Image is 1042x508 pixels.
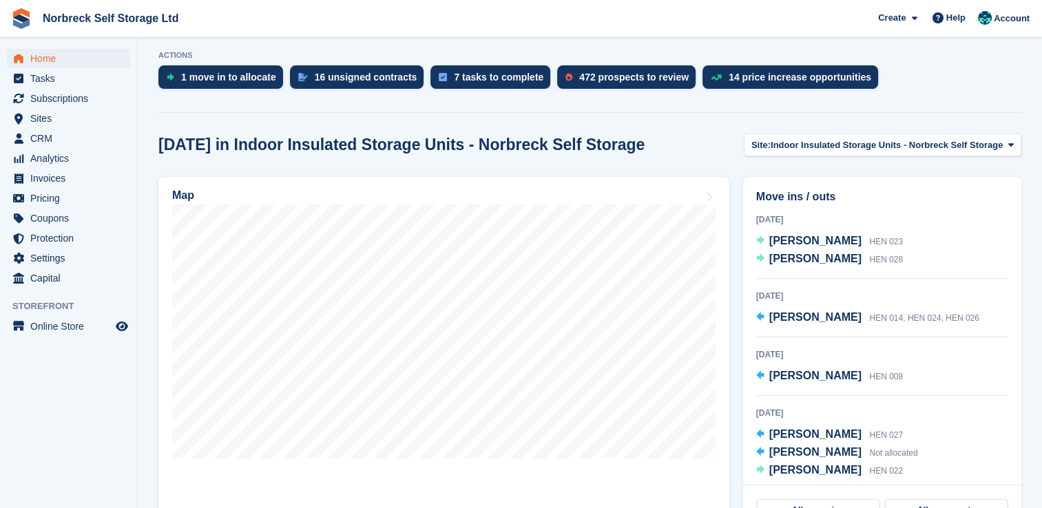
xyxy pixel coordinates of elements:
a: menu [7,317,130,336]
span: Settings [30,248,113,268]
a: menu [7,89,130,108]
span: Help [946,11,966,25]
span: Account [994,12,1030,25]
a: Norbreck Self Storage Ltd [37,7,184,30]
span: [PERSON_NAME] [769,446,862,458]
a: menu [7,268,130,288]
div: [DATE] [756,290,1008,302]
a: menu [7,109,130,128]
h2: Move ins / outs [756,189,1008,205]
div: 16 unsigned contracts [315,72,417,83]
span: Site: [751,138,771,152]
h2: [DATE] in Indoor Insulated Storage Units - Norbreck Self Storage [158,136,645,154]
a: Preview store [114,318,130,335]
div: 14 price increase opportunities [729,72,871,83]
a: 7 tasks to complete [430,65,557,96]
span: [PERSON_NAME] [769,235,862,246]
a: menu [7,189,130,208]
a: 472 prospects to review [557,65,702,96]
a: [PERSON_NAME] Not allocated [756,444,918,462]
a: 1 move in to allocate [158,65,290,96]
span: HEN 008 [869,372,903,381]
span: Invoices [30,169,113,188]
img: prospect-51fa495bee0391a8d652442698ab0144808aea92771e9ea1ae160a38d050c398.svg [565,73,572,81]
img: stora-icon-8386f47178a22dfd0bd8f6a31ec36ba5ce8667c1dd55bd0f319d3a0aa187defe.svg [11,8,32,29]
span: [PERSON_NAME] [769,311,862,323]
a: [PERSON_NAME] HEN 027 [756,426,903,444]
div: [DATE] [756,348,1008,361]
span: Pricing [30,189,113,208]
img: price_increase_opportunities-93ffe204e8149a01c8c9dc8f82e8f89637d9d84a8eef4429ea346261dce0b2c0.svg [711,74,722,81]
a: [PERSON_NAME] HEN 022 [756,462,903,480]
span: [PERSON_NAME] [769,253,862,264]
div: [DATE] [756,213,1008,226]
span: Analytics [30,149,113,168]
button: Site: Indoor Insulated Storage Units - Norbreck Self Storage [744,134,1021,156]
span: [PERSON_NAME] [769,428,862,440]
span: Storefront [12,299,137,313]
span: Capital [30,268,113,288]
a: menu [7,129,130,148]
a: 16 unsigned contracts [290,65,431,96]
div: 472 prospects to review [579,72,689,83]
img: move_ins_to_allocate_icon-fdf77a2bb77ea45bf5b3d319d69a93e2d87916cf1d5bf7949dd705db3b84f3ca.svg [167,73,174,81]
a: menu [7,169,130,188]
img: contract_signature_icon-13c848040528278c33f63329250d36e43548de30e8caae1d1a13099fd9432cc5.svg [298,73,308,81]
div: 1 move in to allocate [181,72,276,83]
a: [PERSON_NAME] HEN 014, HEN 024, HEN 026 [756,309,979,327]
a: [PERSON_NAME] HEN 028 [756,251,903,268]
a: [PERSON_NAME] HEN 023 [756,233,903,251]
span: Tasks [30,69,113,88]
span: [PERSON_NAME] [769,370,862,381]
p: ACTIONS [158,51,1021,60]
a: menu [7,229,130,248]
span: Protection [30,229,113,248]
span: Create [878,11,906,25]
span: HEN 027 [869,430,903,440]
h2: Map [172,189,194,202]
a: menu [7,69,130,88]
span: Sites [30,109,113,128]
div: 7 tasks to complete [454,72,543,83]
a: menu [7,209,130,228]
a: [PERSON_NAME] HEN 008 [756,368,903,385]
a: menu [7,49,130,68]
span: Online Store [30,317,113,336]
span: HEN 028 [869,255,903,264]
span: CRM [30,129,113,148]
span: Indoor Insulated Storage Units - Norbreck Self Storage [771,138,1003,152]
img: task-75834270c22a3079a89374b754ae025e5fb1db73e45f91037f5363f120a921f8.svg [439,73,447,81]
span: [PERSON_NAME] [769,464,862,476]
div: [DATE] [756,407,1008,419]
img: Sally King [978,11,992,25]
span: Home [30,49,113,68]
a: menu [7,149,130,168]
span: HEN 022 [869,466,903,476]
span: HEN 023 [869,237,903,246]
span: Subscriptions [30,89,113,108]
a: menu [7,248,130,268]
a: 14 price increase opportunities [702,65,885,96]
span: HEN 014, HEN 024, HEN 026 [869,313,979,323]
span: Coupons [30,209,113,228]
span: Not allocated [869,448,917,458]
